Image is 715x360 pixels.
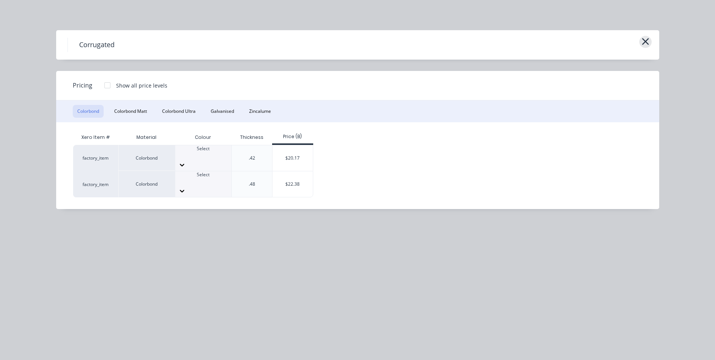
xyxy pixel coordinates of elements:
[73,105,104,118] button: Colorbond
[234,128,269,147] div: Thickness
[249,181,255,188] div: .48
[67,38,126,52] h4: Corrugated
[118,171,175,197] div: Colorbond
[116,82,167,89] div: Show all price levels
[118,130,175,145] div: Material
[73,145,118,171] div: factory_item
[249,155,255,162] div: .42
[73,81,92,90] span: Pricing
[273,171,313,197] div: $22.38
[175,130,231,145] div: Colour
[158,105,200,118] button: Colorbond Ultra
[110,105,152,118] button: Colorbond Matt
[175,171,231,178] div: Select
[73,130,118,145] div: Xero Item #
[272,133,313,140] div: Price (B)
[175,145,231,152] div: Select
[245,105,276,118] button: Zincalume
[273,145,313,171] div: $20.17
[206,105,239,118] button: Galvanised
[73,171,118,197] div: factory_item
[118,145,175,171] div: Colorbond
